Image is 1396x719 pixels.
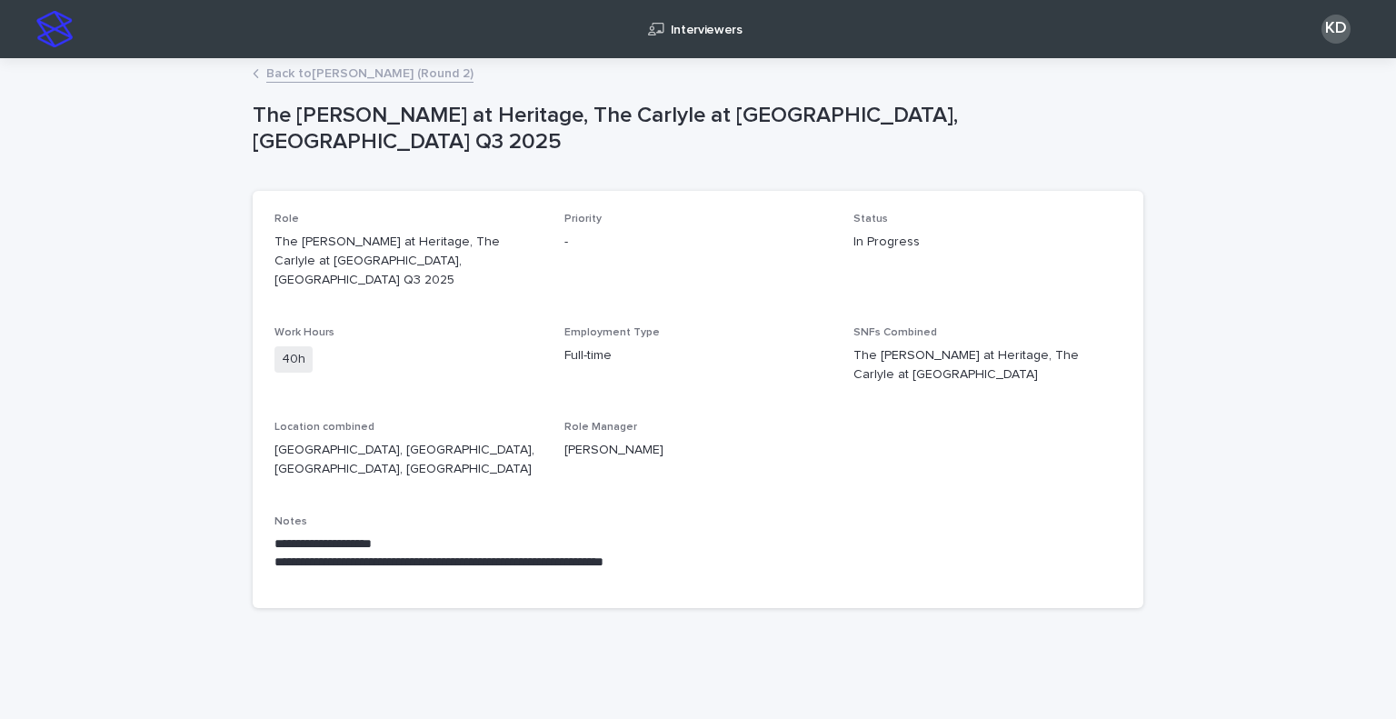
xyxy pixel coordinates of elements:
[274,214,299,225] span: Role
[274,327,334,338] span: Work Hours
[564,233,833,252] p: -
[853,346,1122,384] p: The [PERSON_NAME] at Heritage, The Carlyle at [GEOGRAPHIC_DATA]
[564,346,833,365] p: Full-time
[274,346,313,373] span: 40h
[564,441,833,460] p: [PERSON_NAME]
[274,233,543,289] p: The [PERSON_NAME] at Heritage, The Carlyle at [GEOGRAPHIC_DATA], [GEOGRAPHIC_DATA] Q3 2025
[36,11,73,47] img: stacker-logo-s-only.png
[853,233,1122,252] p: In Progress
[274,516,307,527] span: Notes
[564,422,637,433] span: Role Manager
[266,62,474,83] a: Back to[PERSON_NAME] (Round 2)
[274,441,543,479] p: [GEOGRAPHIC_DATA], [GEOGRAPHIC_DATA], [GEOGRAPHIC_DATA], [GEOGRAPHIC_DATA]
[853,214,888,225] span: Status
[1321,15,1351,44] div: KD
[564,214,602,225] span: Priority
[274,422,374,433] span: Location combined
[853,327,937,338] span: SNFs Combined
[253,103,1136,155] p: The [PERSON_NAME] at Heritage, The Carlyle at [GEOGRAPHIC_DATA], [GEOGRAPHIC_DATA] Q3 2025
[564,327,660,338] span: Employment Type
